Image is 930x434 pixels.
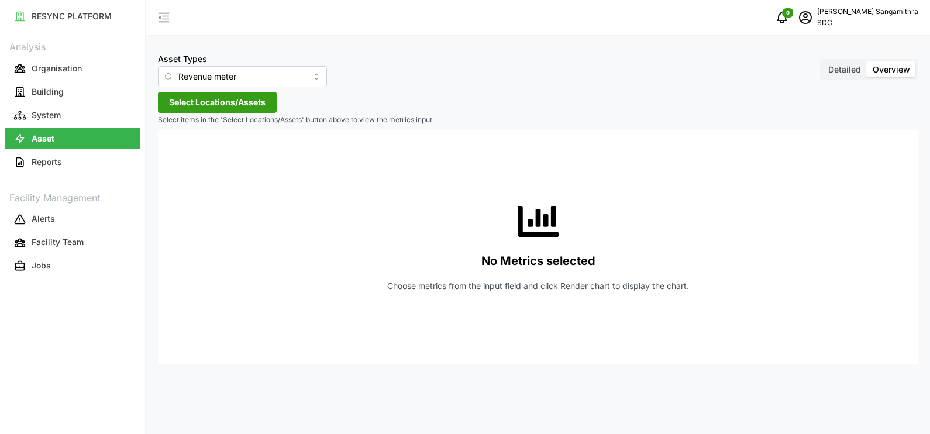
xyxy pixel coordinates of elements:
span: 0 [786,9,790,17]
span: Detailed [828,64,861,74]
a: Organisation [5,57,140,80]
button: Select Locations/Assets [158,92,277,113]
a: System [5,104,140,127]
p: Facility Management [5,188,140,205]
p: [PERSON_NAME] Sangamithra [817,6,918,18]
p: Alerts [32,213,55,225]
a: Facility Team [5,231,140,254]
a: Alerts [5,208,140,231]
button: Asset [5,128,140,149]
span: Overview [873,64,910,74]
p: Building [32,86,64,98]
p: Asset [32,133,54,144]
a: RESYNC PLATFORM [5,5,140,28]
button: Alerts [5,209,140,230]
button: Reports [5,151,140,173]
button: Jobs [5,256,140,277]
p: Analysis [5,37,140,54]
p: No Metrics selected [481,252,595,271]
label: Asset Types [158,53,207,66]
p: Facility Team [32,236,84,248]
button: Facility Team [5,232,140,253]
button: Organisation [5,58,140,79]
p: System [32,109,61,121]
button: RESYNC PLATFORM [5,6,140,27]
a: Asset [5,127,140,150]
span: Select Locations/Assets [169,92,266,112]
a: Building [5,80,140,104]
p: Choose metrics from the input field and click Render chart to display the chart. [387,280,689,292]
button: notifications [770,6,794,29]
a: Reports [5,150,140,174]
p: SDC [817,18,918,29]
p: Select items in the 'Select Locations/Assets' button above to view the metrics input [158,115,918,125]
p: Organisation [32,63,82,74]
button: Building [5,81,140,102]
p: Jobs [32,260,51,271]
a: Jobs [5,254,140,278]
p: Reports [32,156,62,168]
p: RESYNC PLATFORM [32,11,112,22]
button: schedule [794,6,817,29]
button: System [5,105,140,126]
